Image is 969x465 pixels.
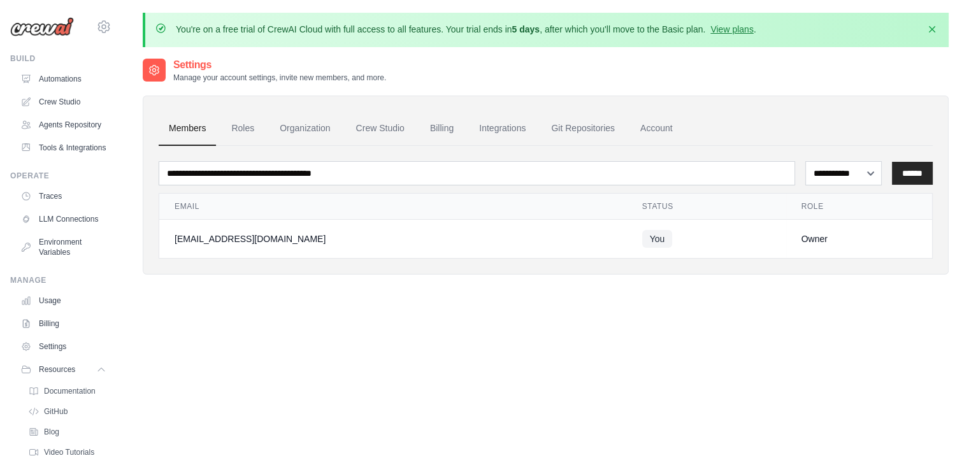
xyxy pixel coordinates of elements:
div: Build [10,54,111,64]
a: GitHub [23,403,111,420]
a: Account [630,111,683,146]
div: Owner [801,232,917,245]
span: You [642,230,673,248]
span: Video Tutorials [44,447,94,457]
a: Git Repositories [541,111,625,146]
th: Email [159,194,627,220]
a: Settings [15,336,111,357]
strong: 5 days [512,24,540,34]
a: Integrations [469,111,536,146]
a: Roles [221,111,264,146]
span: GitHub [44,406,68,417]
a: LLM Connections [15,209,111,229]
th: Role [786,194,933,220]
a: Documentation [23,382,111,400]
a: View plans [710,24,753,34]
a: Members [159,111,216,146]
a: Tools & Integrations [15,138,111,158]
span: Blog [44,427,59,437]
a: Automations [15,69,111,89]
a: Traces [15,186,111,206]
a: Environment Variables [15,232,111,262]
a: Crew Studio [15,92,111,112]
span: Resources [39,364,75,375]
a: Organization [269,111,340,146]
a: Billing [420,111,464,146]
th: Status [627,194,786,220]
p: Manage your account settings, invite new members, and more. [173,73,386,83]
div: Operate [10,171,111,181]
a: Video Tutorials [23,443,111,461]
p: You're on a free trial of CrewAI Cloud with full access to all features. Your trial ends in , aft... [176,23,756,36]
a: Crew Studio [346,111,415,146]
a: Usage [15,290,111,311]
div: [EMAIL_ADDRESS][DOMAIN_NAME] [175,232,612,245]
a: Blog [23,423,111,441]
div: Manage [10,275,111,285]
button: Resources [15,359,111,380]
h2: Settings [173,57,386,73]
span: Documentation [44,386,96,396]
a: Billing [15,313,111,334]
a: Agents Repository [15,115,111,135]
img: Logo [10,17,74,36]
